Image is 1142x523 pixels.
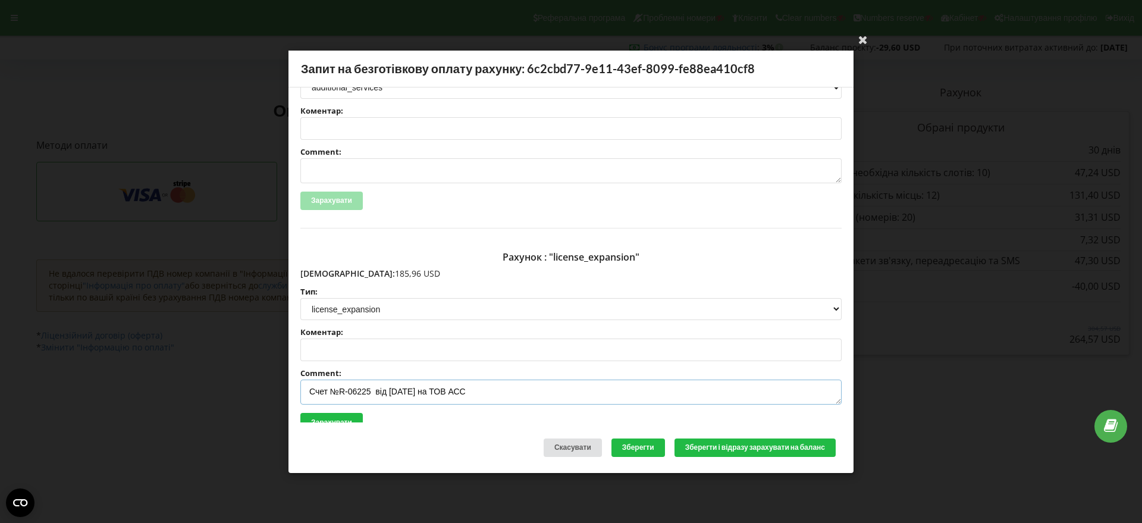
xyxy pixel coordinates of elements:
button: Open CMP widget [6,488,34,517]
button: Зберегти [611,439,665,457]
label: Тип: [300,288,842,296]
label: Comment: [300,369,842,377]
p: 185,96 USD [300,268,842,280]
div: Запит на безготівкову оплату рахунку: 6c2cbd77-9e11-43ef-8099-fe88ea410cf8 [288,51,854,87]
button: Зберегти і відразу зарахувати на баланс [674,439,836,457]
label: Коментар: [300,107,842,115]
span: [DEMOGRAPHIC_DATA]: [300,268,395,279]
label: Коментар: [300,328,842,336]
button: Зарахувати [300,413,363,431]
label: Comment: [300,148,842,156]
div: Скасувати [544,439,602,457]
div: Рахунок : "license_expansion" [300,246,842,268]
